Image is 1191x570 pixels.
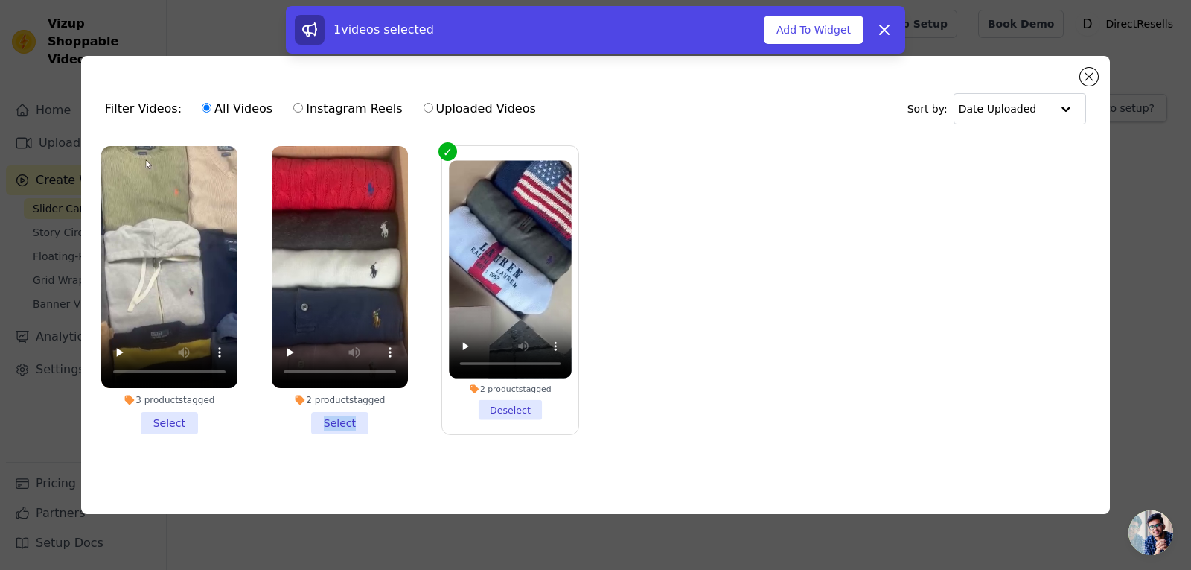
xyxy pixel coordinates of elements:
span: 1 videos selected [333,22,434,37]
button: Close modal [1080,68,1098,86]
div: 2 products tagged [272,394,408,406]
div: Filter Videos: [105,92,544,126]
label: Instagram Reels [293,99,403,118]
label: All Videos [201,99,273,118]
button: Add To Widget [764,16,863,44]
div: 3 products tagged [101,394,237,406]
div: 2 products tagged [449,384,572,394]
label: Uploaded Videos [423,99,537,118]
div: Open de chat [1128,510,1173,555]
div: Sort by: [907,93,1087,124]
